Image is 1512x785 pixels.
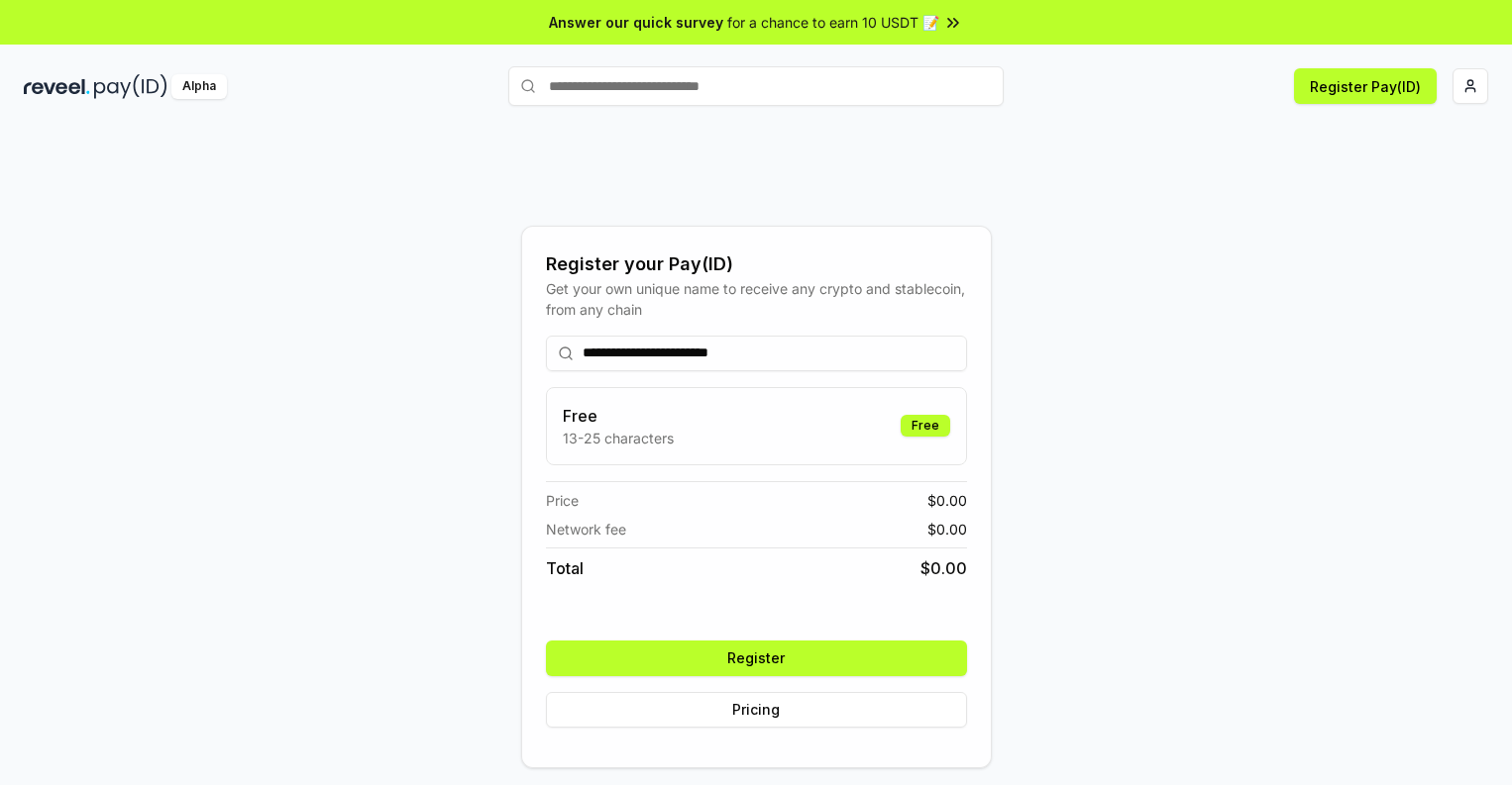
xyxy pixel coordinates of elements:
[546,490,579,511] span: Price
[901,415,950,437] div: Free
[1294,68,1437,104] button: Register Pay(ID)
[546,556,584,580] span: Total
[171,74,227,99] div: Alpha
[727,12,939,33] span: for a chance to earn 10 USDT 📝
[546,519,626,540] span: Network fee
[94,74,167,99] img: pay_id
[546,692,967,728] button: Pricing
[549,12,723,33] span: Answer our quick survey
[563,404,674,428] h3: Free
[546,250,967,278] div: Register your Pay(ID)
[920,556,967,580] span: $ 0.00
[927,519,967,540] span: $ 0.00
[563,428,674,448] p: 13-25 characters
[546,278,967,320] div: Get your own unique name to receive any crypto and stablecoin, from any chain
[546,640,967,676] button: Register
[24,74,90,99] img: reveel_dark
[927,490,967,511] span: $ 0.00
